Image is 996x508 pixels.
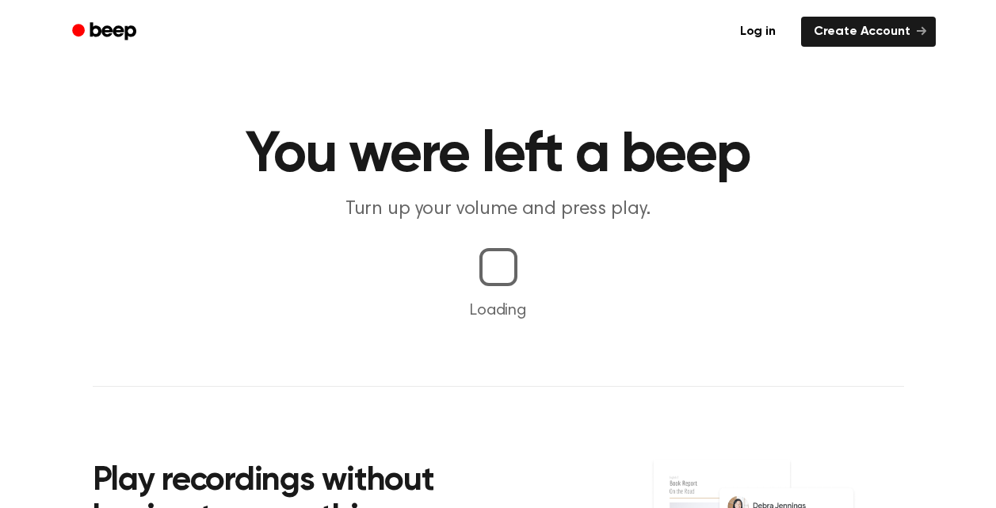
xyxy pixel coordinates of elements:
[801,17,936,47] a: Create Account
[194,197,803,223] p: Turn up your volume and press play.
[19,299,977,323] p: Loading
[61,17,151,48] a: Beep
[724,13,792,50] a: Log in
[93,127,904,184] h1: You were left a beep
